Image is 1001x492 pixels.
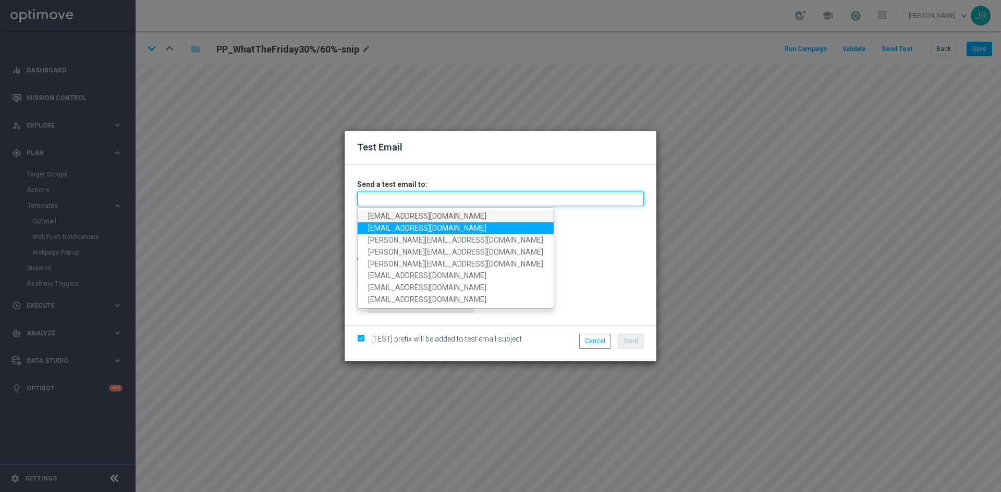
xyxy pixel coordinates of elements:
[358,222,554,234] a: [EMAIL_ADDRESS][DOMAIN_NAME]
[358,282,554,294] a: [EMAIL_ADDRESS][DOMAIN_NAME]
[358,294,554,306] a: [EMAIL_ADDRESS][DOMAIN_NAME]
[371,335,522,343] span: [TEST] prefix will be added to test email subject
[358,270,554,282] a: [EMAIL_ADDRESS][DOMAIN_NAME]
[357,180,644,189] h3: Send a test email to:
[357,141,644,154] h2: Test Email
[618,334,644,348] button: Send
[358,210,554,222] a: [EMAIL_ADDRESS][DOMAIN_NAME]
[358,234,554,246] a: [PERSON_NAME][EMAIL_ADDRESS][DOMAIN_NAME]
[358,246,554,258] a: [PERSON_NAME][EMAIL_ADDRESS][DOMAIN_NAME]
[624,337,638,345] span: Send
[358,258,554,270] a: [PERSON_NAME][EMAIL_ADDRESS][DOMAIN_NAME]
[579,334,611,348] button: Cancel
